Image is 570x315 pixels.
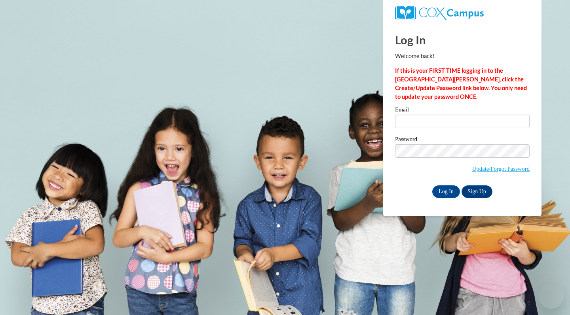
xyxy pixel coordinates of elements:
[395,136,530,144] label: Password
[395,107,530,115] label: Email
[472,166,530,172] a: Update/Forgot Password
[395,6,484,20] img: COX Campus
[395,52,530,60] p: Welcome back!
[432,185,460,198] input: Log In
[395,67,527,100] strong: If this is your FIRST TIME logging in to the [GEOGRAPHIC_DATA][PERSON_NAME], click the Create/Upd...
[462,185,492,198] a: Sign Up
[538,283,564,309] iframe: Button to launch messaging window
[395,6,530,20] a: COX Campus
[395,32,530,48] h1: Log In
